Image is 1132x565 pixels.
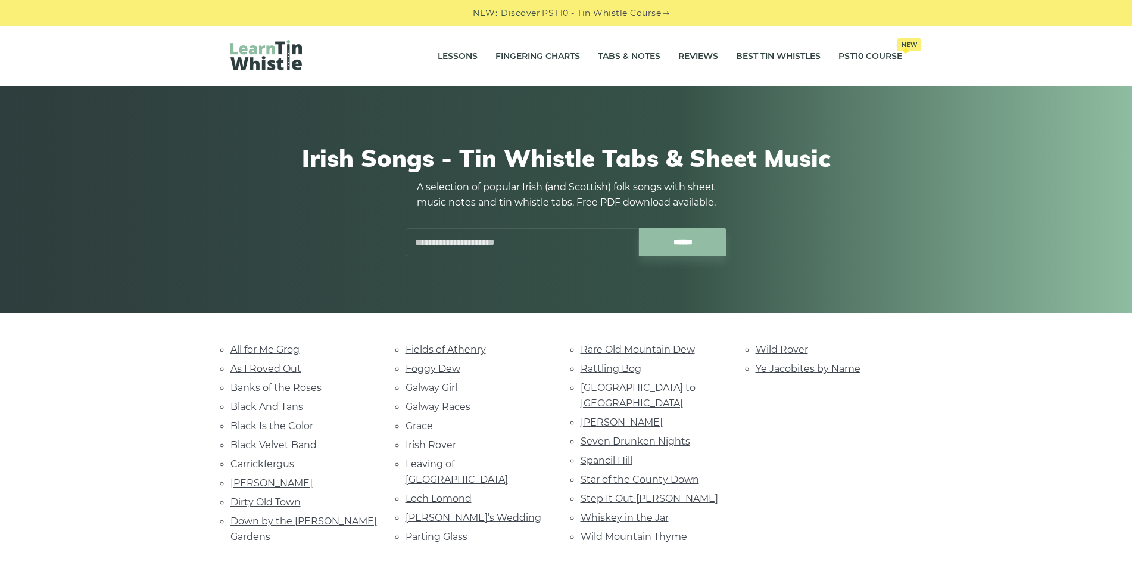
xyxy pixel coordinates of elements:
a: Star of the County Down [581,474,699,485]
a: Lessons [438,42,478,72]
a: [PERSON_NAME] [581,417,663,428]
a: Step It Out [PERSON_NAME] [581,493,718,504]
a: Grace [406,420,433,431]
a: Whiskey in the Jar [581,512,669,523]
a: Reviews [678,42,718,72]
a: Down by the [PERSON_NAME] Gardens [230,516,377,542]
a: Wild Mountain Thyme [581,531,687,542]
a: Fingering Charts [495,42,580,72]
a: Parting Glass [406,531,467,542]
a: Banks of the Roses [230,382,322,393]
a: Rare Old Mountain Dew [581,344,695,355]
a: Fields of Athenry [406,344,486,355]
a: Black Is the Color [230,420,313,431]
a: Black And Tans [230,401,303,412]
a: Carrickfergus [230,458,294,470]
a: Dirty Old Town [230,496,301,508]
a: Best Tin Whistles [736,42,821,72]
a: PST10 CourseNew [838,42,902,72]
a: [PERSON_NAME]’s Wedding [406,512,541,523]
span: New [897,38,921,51]
a: Tabs & Notes [598,42,660,72]
a: Loch Lomond [406,493,472,504]
p: A selection of popular Irish (and Scottish) folk songs with sheet music notes and tin whistle tab... [406,179,727,210]
a: Spancil Hill [581,455,632,466]
a: Leaving of [GEOGRAPHIC_DATA] [406,458,508,485]
a: Ye Jacobites by Name [756,363,860,374]
a: As I Roved Out [230,363,301,374]
a: Foggy Dew [406,363,460,374]
a: [GEOGRAPHIC_DATA] to [GEOGRAPHIC_DATA] [581,382,696,409]
a: All for Me Grog [230,344,300,355]
a: Black Velvet Band [230,439,317,451]
img: LearnTinWhistle.com [230,40,302,70]
a: Galway Races [406,401,470,412]
a: [PERSON_NAME] [230,477,313,489]
a: Seven Drunken Nights [581,436,690,447]
a: Galway Girl [406,382,457,393]
a: Irish Rover [406,439,456,451]
a: Rattling Bog [581,363,641,374]
h1: Irish Songs - Tin Whistle Tabs & Sheet Music [230,144,902,172]
a: Wild Rover [756,344,808,355]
